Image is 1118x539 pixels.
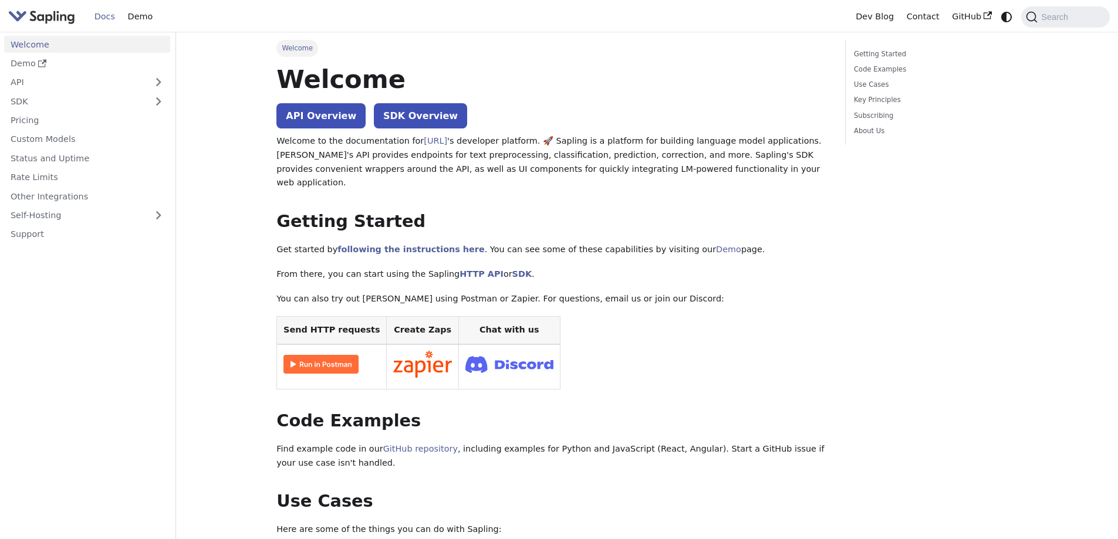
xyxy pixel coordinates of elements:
p: Get started by . You can see some of these capabilities by visiting our page. [276,243,828,257]
a: Key Principles [854,94,1013,106]
a: Use Cases [854,79,1013,90]
p: Find example code in our , including examples for Python and JavaScript (React, Angular). Start a... [276,442,828,470]
a: API Overview [276,103,366,128]
a: Contact [900,8,946,26]
a: SDK [512,269,532,279]
a: About Us [854,126,1013,137]
h1: Welcome [276,63,828,95]
a: SDK [4,93,147,110]
p: Welcome to the documentation for 's developer platform. 🚀 Sapling is a platform for building lang... [276,134,828,190]
h2: Use Cases [276,491,828,512]
th: Create Zaps [387,317,459,344]
a: Welcome [4,36,170,53]
a: Demo [4,55,170,72]
a: Self-Hosting [4,207,170,224]
img: Join Discord [465,352,553,377]
p: From there, you can start using the Sapling or . [276,267,828,282]
a: GitHub [945,8,998,26]
a: Subscribing [854,110,1013,121]
button: Expand sidebar category 'SDK' [147,93,170,110]
a: Status and Uptime [4,150,170,167]
h2: Getting Started [276,211,828,232]
button: Expand sidebar category 'API' [147,74,170,91]
a: Sapling.aiSapling.ai [8,8,79,25]
a: Support [4,226,170,243]
a: SDK Overview [374,103,467,128]
p: Here are some of the things you can do with Sapling: [276,523,828,537]
button: Switch between dark and light mode (currently system mode) [998,8,1015,25]
img: Sapling.ai [8,8,75,25]
a: [URL] [424,136,447,145]
th: Send HTTP requests [277,317,387,344]
a: Getting Started [854,49,1013,60]
a: Rate Limits [4,169,170,186]
a: GitHub repository [383,444,458,453]
p: You can also try out [PERSON_NAME] using Postman or Zapier. For questions, email us or join our D... [276,292,828,306]
a: Code Examples [854,64,1013,75]
th: Chat with us [458,317,560,344]
a: Pricing [4,112,170,129]
a: following the instructions here [337,245,484,254]
a: Docs [88,8,121,26]
a: HTTP API [460,269,504,279]
a: Custom Models [4,131,170,148]
nav: Breadcrumbs [276,40,828,56]
a: Demo [121,8,159,26]
a: Demo [716,245,741,254]
a: Other Integrations [4,188,170,205]
span: Welcome [276,40,318,56]
a: Dev Blog [849,8,900,26]
button: Search (Command+K) [1021,6,1109,28]
span: Search [1038,12,1075,22]
img: Run in Postman [283,355,359,374]
a: API [4,74,147,91]
h2: Code Examples [276,411,828,432]
img: Connect in Zapier [393,351,452,378]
